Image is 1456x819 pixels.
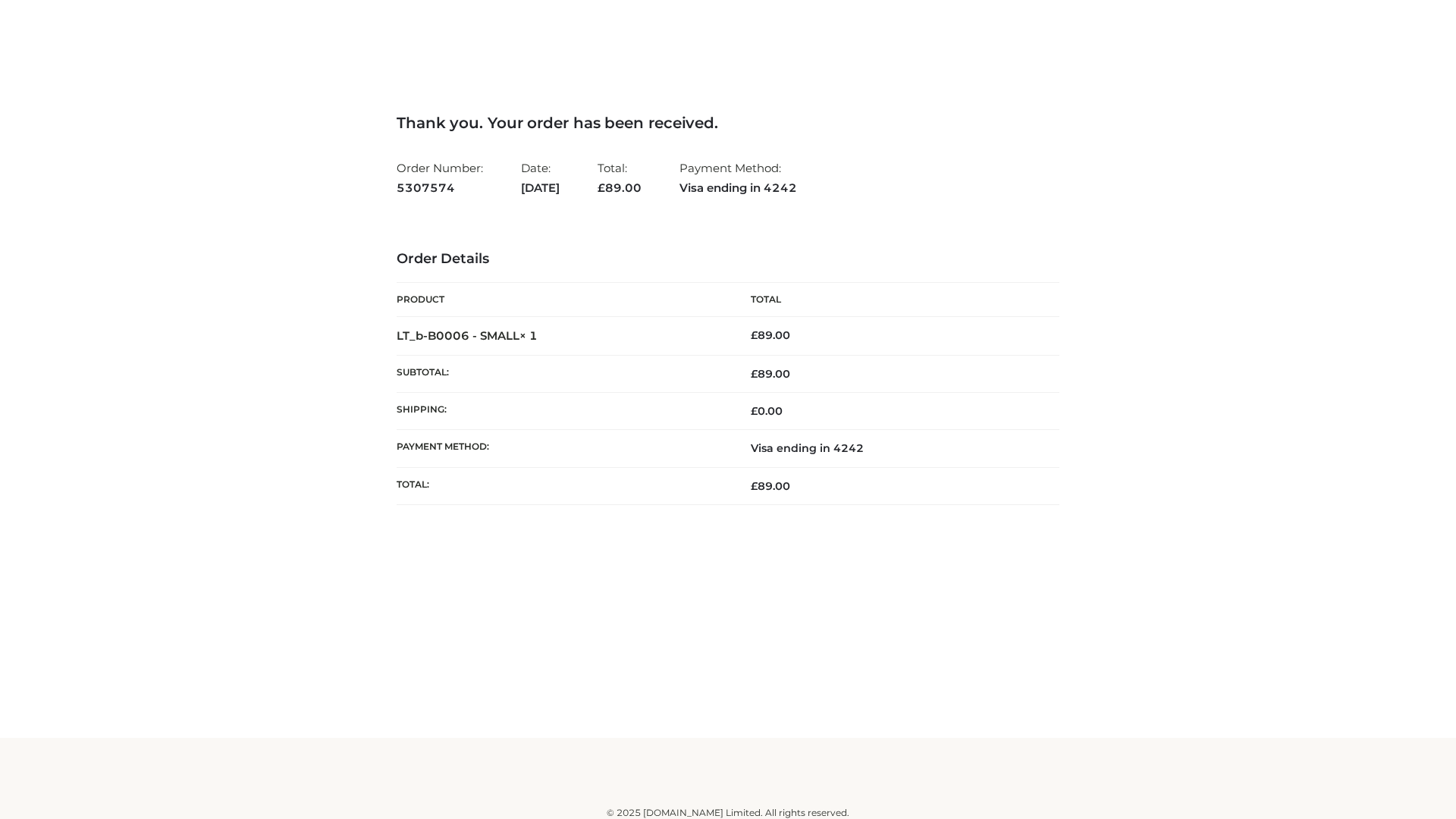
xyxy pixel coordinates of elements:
span: 89.00 [751,479,790,493]
strong: Visa ending in 4242 [679,178,797,198]
span: £ [598,180,605,195]
span: £ [751,479,758,493]
li: Date: [521,155,560,201]
li: Payment Method: [679,155,797,201]
strong: [DATE] [521,178,560,198]
span: £ [751,328,758,342]
span: 89.00 [598,180,642,195]
th: Product [397,283,728,317]
td: Visa ending in 4242 [728,430,1059,467]
strong: 5307574 [397,178,483,198]
li: Order Number: [397,155,483,201]
th: Shipping: [397,393,728,430]
span: £ [751,367,758,381]
bdi: 89.00 [751,328,790,342]
th: Subtotal: [397,355,728,392]
strong: × 1 [519,328,538,343]
span: £ [751,404,758,418]
li: Total: [598,155,642,201]
span: 89.00 [751,367,790,381]
th: Payment method: [397,430,728,467]
th: Total: [397,467,728,504]
th: Total [728,283,1059,317]
h3: Order Details [397,251,1059,268]
h3: Thank you. Your order has been received. [397,114,1059,132]
strong: LT_b-B0006 - SMALL [397,328,538,343]
bdi: 0.00 [751,404,783,418]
